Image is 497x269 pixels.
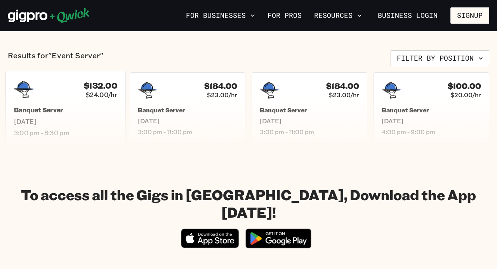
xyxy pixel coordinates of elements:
img: Get it on Google Play [241,224,316,253]
button: Filter by position [391,51,489,66]
span: 3:00 pm - 11:00 pm [260,128,359,136]
p: Results for "Event Server" [8,51,103,66]
a: Business Login [371,7,444,24]
h5: Banquet Server [138,106,237,114]
a: Download on the App Store [181,241,239,250]
h4: $100.00 [448,81,481,91]
a: For Pros [264,9,305,22]
span: 3:00 pm - 8:30 pm [14,129,117,137]
span: $23.00/hr [329,91,359,99]
span: [DATE] [14,117,117,126]
span: [DATE] [260,117,359,125]
a: $184.00$23.00/hrBanquet Server[DATE]3:00 pm - 11:00 pm [130,72,245,144]
h4: $184.00 [204,81,237,91]
a: $132.00$24.00/hrBanquet Server[DATE]3:00 pm - 8:30 pm [5,71,126,145]
a: $100.00$20.00/hrBanquet Server[DATE]4:00 pm - 9:00 pm [374,72,489,144]
button: Signup [450,7,489,24]
h5: Banquet Server [260,106,359,114]
h4: $132.00 [84,80,117,91]
span: [DATE] [382,117,481,125]
span: [DATE] [138,117,237,125]
h5: Banquet Server [382,106,481,114]
span: $20.00/hr [450,91,481,99]
button: For Businesses [183,9,258,22]
h5: Banquet Server [14,106,117,114]
a: $184.00$23.00/hrBanquet Server[DATE]3:00 pm - 11:00 pm [252,72,367,144]
h1: To access all the Gigs in [GEOGRAPHIC_DATA], Download the App [DATE]! [8,186,489,221]
h4: $184.00 [326,81,359,91]
button: Resources [311,9,365,22]
span: 4:00 pm - 9:00 pm [382,128,481,136]
span: $24.00/hr [86,91,117,99]
span: $23.00/hr [207,91,237,99]
span: 3:00 pm - 11:00 pm [138,128,237,136]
